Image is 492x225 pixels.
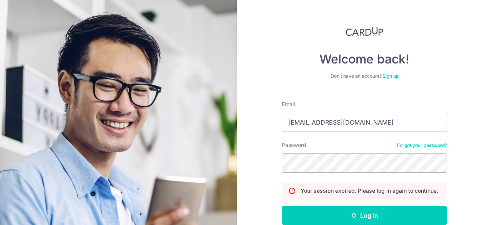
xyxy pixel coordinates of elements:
h4: Welcome back! [282,52,447,67]
a: Forgot your password? [397,142,447,148]
img: CardUp Logo [346,27,383,36]
label: Password [282,141,306,149]
button: Log in [282,206,447,225]
p: Your session expired. Please log in again to continue. [301,187,438,195]
div: Don’t have an account? [282,73,447,79]
input: Enter your Email [282,113,447,132]
label: Email [282,100,295,108]
a: Sign up [382,73,399,79]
